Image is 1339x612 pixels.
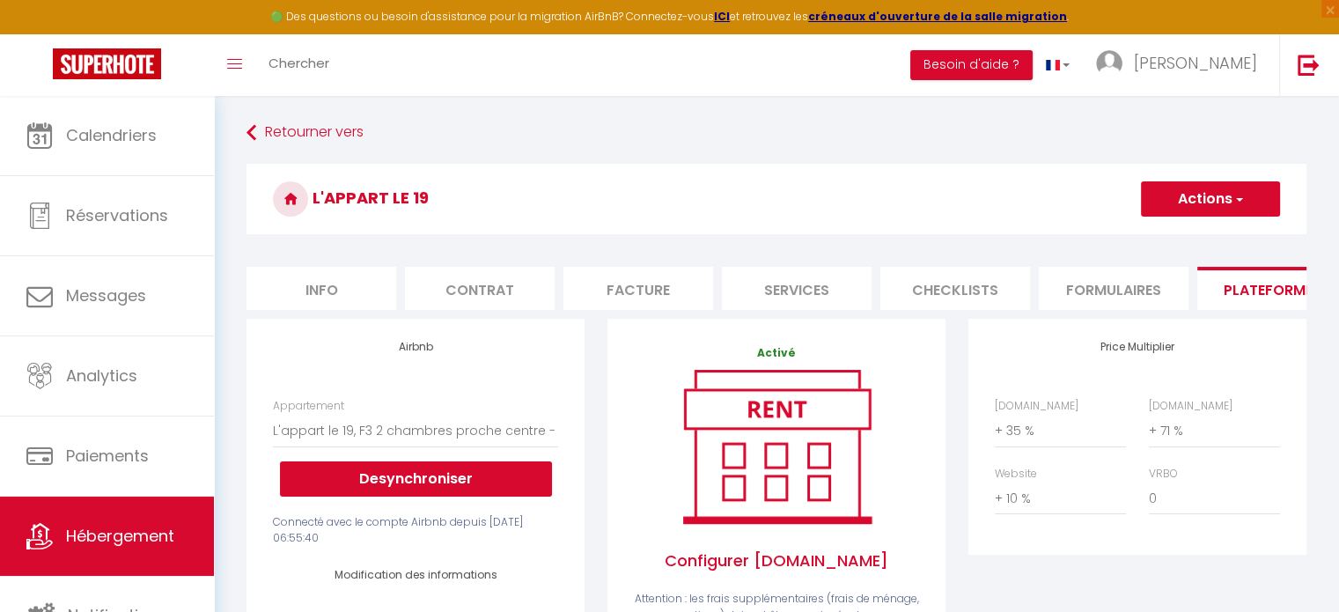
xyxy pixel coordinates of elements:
button: Ouvrir le widget de chat LiveChat [14,7,67,60]
span: Analytics [66,365,137,387]
li: Contrat [405,267,555,310]
span: Réservations [66,204,168,226]
span: Hébergement [66,525,174,547]
button: Actions [1141,181,1280,217]
img: rent.png [665,362,889,531]
h4: Price Multiplier [995,341,1280,353]
p: Activé [634,345,919,362]
label: Appartement [273,398,344,415]
a: ICI [714,9,730,24]
li: Facture [563,267,713,310]
label: Website [995,466,1037,483]
h4: Airbnb [273,341,558,353]
a: Chercher [255,34,342,96]
a: Retourner vers [246,117,1306,149]
img: logout [1298,54,1320,76]
button: Besoin d'aide ? [910,50,1033,80]
li: Checklists [880,267,1030,310]
span: Chercher [269,54,329,72]
img: ... [1096,50,1122,77]
h4: Modification des informations [299,569,532,581]
span: [PERSON_NAME] [1134,52,1257,74]
label: VRBO [1149,466,1178,483]
label: [DOMAIN_NAME] [1149,398,1232,415]
span: Configurer [DOMAIN_NAME] [634,531,919,591]
div: Connecté avec le compte Airbnb depuis [DATE] 06:55:40 [273,514,558,548]
span: Messages [66,284,146,306]
img: Super Booking [53,48,161,79]
button: Desynchroniser [280,461,552,497]
a: créneaux d'ouverture de la salle migration [808,9,1067,24]
span: Paiements [66,445,149,467]
label: [DOMAIN_NAME] [995,398,1078,415]
li: Info [246,267,396,310]
span: Calendriers [66,124,157,146]
li: Formulaires [1039,267,1188,310]
h3: L'appart le 19 [246,164,1306,234]
li: Services [722,267,872,310]
a: ... [PERSON_NAME] [1083,34,1279,96]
